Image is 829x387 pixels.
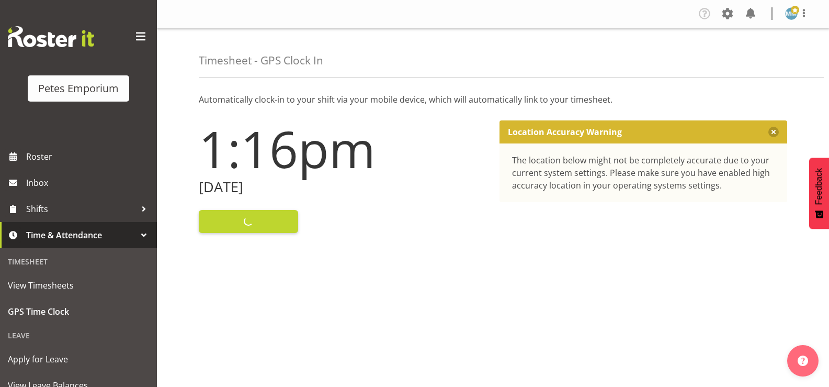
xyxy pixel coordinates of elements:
img: mandy-mosley3858.jpg [785,7,798,20]
span: Time & Attendance [26,227,136,243]
span: Roster [26,149,152,164]
a: Apply for Leave [3,346,154,372]
p: Automatically clock-in to your shift via your mobile device, which will automatically link to you... [199,93,787,106]
h4: Timesheet - GPS Clock In [199,54,323,67]
span: Shifts [26,201,136,217]
div: Timesheet [3,251,154,272]
img: Rosterit website logo [8,26,94,47]
a: GPS Time Clock [3,298,154,325]
div: The location below might not be completely accurate due to your current system settings. Please m... [512,154,775,192]
button: Feedback - Show survey [809,158,829,229]
h1: 1:16pm [199,120,487,177]
span: View Timesheets [8,278,149,293]
button: Close message [768,127,779,137]
a: View Timesheets [3,272,154,298]
div: Petes Emporium [38,81,119,96]
span: Apply for Leave [8,351,149,367]
p: Location Accuracy Warning [508,127,622,137]
span: Feedback [814,168,824,205]
span: Inbox [26,175,152,191]
h2: [DATE] [199,179,487,195]
span: GPS Time Clock [8,304,149,319]
img: help-xxl-2.png [798,356,808,366]
div: Leave [3,325,154,346]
